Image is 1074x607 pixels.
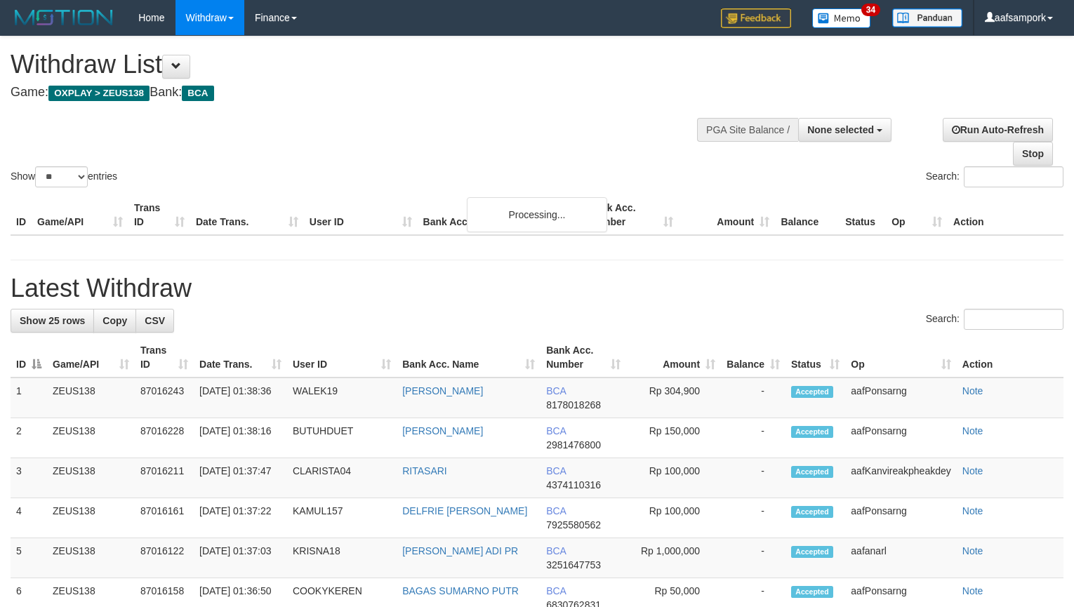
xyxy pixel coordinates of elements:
[135,418,194,458] td: 87016228
[546,385,566,396] span: BCA
[546,505,566,516] span: BCA
[182,86,213,101] span: BCA
[47,378,135,418] td: ZEUS138
[791,506,833,518] span: Accepted
[546,519,601,531] span: Copy 7925580562 to clipboard
[791,466,833,478] span: Accepted
[11,166,117,187] label: Show entries
[11,51,702,79] h1: Withdraw List
[402,385,483,396] a: [PERSON_NAME]
[287,338,397,378] th: User ID: activate to sort column ascending
[964,309,1063,330] input: Search:
[785,338,845,378] th: Status: activate to sort column ascending
[546,465,566,476] span: BCA
[943,118,1053,142] a: Run Auto-Refresh
[47,458,135,498] td: ZEUS138
[791,586,833,598] span: Accepted
[964,166,1063,187] input: Search:
[402,465,447,476] a: RITASARI
[962,585,983,596] a: Note
[962,545,983,556] a: Note
[11,338,47,378] th: ID: activate to sort column descending
[47,538,135,578] td: ZEUS138
[845,418,956,458] td: aafPonsarng
[791,546,833,558] span: Accepted
[287,378,397,418] td: WALEK19
[287,458,397,498] td: CLARISTA04
[546,479,601,491] span: Copy 4374110316 to clipboard
[807,124,874,135] span: None selected
[47,498,135,538] td: ZEUS138
[135,498,194,538] td: 87016161
[626,418,721,458] td: Rp 150,000
[418,195,583,235] th: Bank Acc. Name
[145,315,165,326] span: CSV
[962,465,983,476] a: Note
[1013,142,1053,166] a: Stop
[626,338,721,378] th: Amount: activate to sort column ascending
[402,425,483,436] a: [PERSON_NAME]
[546,559,601,571] span: Copy 3251647753 to clipboard
[467,197,607,232] div: Processing...
[11,195,32,235] th: ID
[32,195,128,235] th: Game/API
[194,538,287,578] td: [DATE] 01:37:03
[721,458,785,498] td: -
[402,545,518,556] a: [PERSON_NAME] ADI PR
[626,498,721,538] td: Rp 100,000
[845,458,956,498] td: aafKanvireakpheakdey
[957,338,1063,378] th: Action
[11,309,94,333] a: Show 25 rows
[886,195,948,235] th: Op
[11,7,117,28] img: MOTION_logo.png
[791,386,833,398] span: Accepted
[402,585,519,596] a: BAGAS SUMARNO PUTR
[926,166,1063,187] label: Search:
[962,385,983,396] a: Note
[791,426,833,438] span: Accepted
[35,166,88,187] select: Showentries
[845,538,956,578] td: aafanarl
[583,195,679,235] th: Bank Acc. Number
[845,498,956,538] td: aafPonsarng
[775,195,840,235] th: Balance
[962,505,983,516] a: Note
[626,378,721,418] td: Rp 304,900
[546,585,566,596] span: BCA
[287,498,397,538] td: KAMUL157
[190,195,304,235] th: Date Trans.
[11,538,47,578] td: 5
[812,8,871,28] img: Button%20Memo.svg
[845,378,956,418] td: aafPonsarng
[840,195,886,235] th: Status
[546,399,601,411] span: Copy 8178018268 to clipboard
[304,195,418,235] th: User ID
[546,545,566,556] span: BCA
[402,505,527,516] a: DELFRIE [PERSON_NAME]
[93,309,136,333] a: Copy
[194,418,287,458] td: [DATE] 01:38:16
[845,338,956,378] th: Op: activate to sort column ascending
[11,418,47,458] td: 2
[135,458,194,498] td: 87016211
[721,378,785,418] td: -
[135,378,194,418] td: 87016243
[697,118,798,142] div: PGA Site Balance /
[135,538,194,578] td: 87016122
[287,418,397,458] td: BUTUHDUET
[48,86,150,101] span: OXPLAY > ZEUS138
[11,274,1063,302] h1: Latest Withdraw
[128,195,190,235] th: Trans ID
[541,338,626,378] th: Bank Acc. Number: activate to sort column ascending
[194,378,287,418] td: [DATE] 01:38:36
[861,4,880,16] span: 34
[102,315,127,326] span: Copy
[11,86,702,100] h4: Game: Bank:
[11,498,47,538] td: 4
[287,538,397,578] td: KRISNA18
[194,498,287,538] td: [DATE] 01:37:22
[11,458,47,498] td: 3
[47,338,135,378] th: Game/API: activate to sort column ascending
[948,195,1063,235] th: Action
[397,338,541,378] th: Bank Acc. Name: activate to sort column ascending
